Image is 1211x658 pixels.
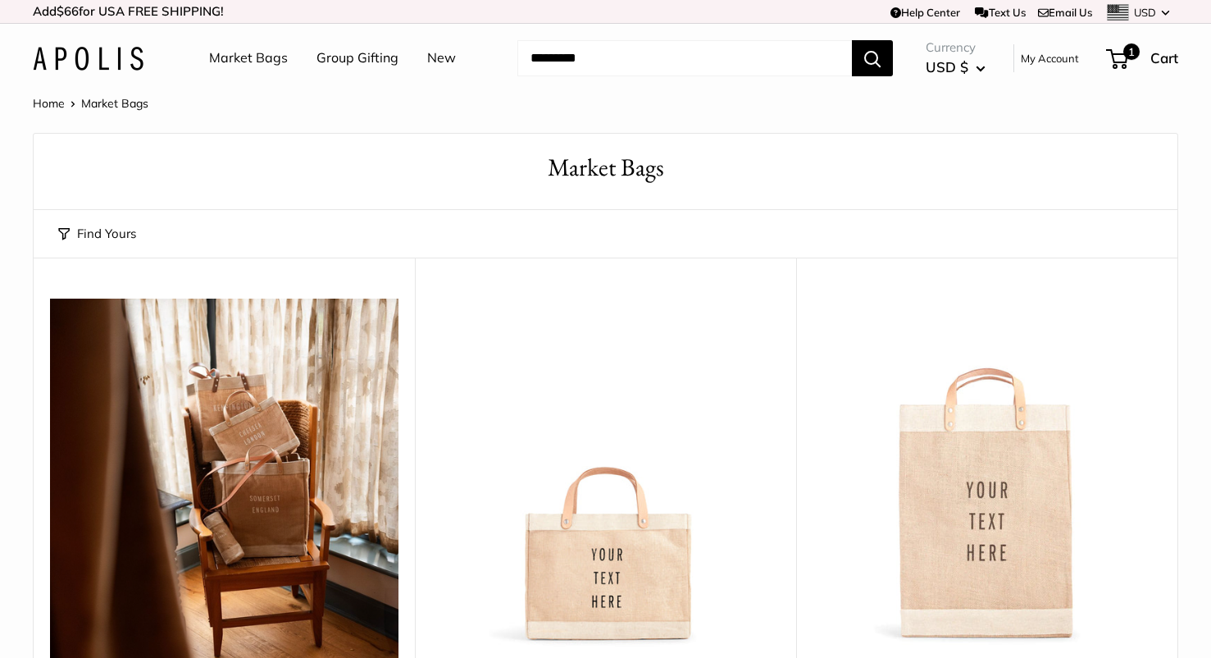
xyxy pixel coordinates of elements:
[1021,48,1079,68] a: My Account
[1150,49,1178,66] span: Cart
[33,47,143,71] img: Apolis
[926,54,986,80] button: USD $
[33,93,148,114] nav: Breadcrumb
[1123,43,1140,60] span: 1
[1134,6,1156,19] span: USD
[890,6,960,19] a: Help Center
[813,299,1161,647] a: Market Bag in NaturalMarket Bag in Natural
[975,6,1025,19] a: Text Us
[427,46,456,71] a: New
[926,36,986,59] span: Currency
[431,299,780,647] a: Petite Market Bag in NaturalPetite Market Bag in Natural
[209,46,288,71] a: Market Bags
[1108,45,1178,71] a: 1 Cart
[926,58,968,75] span: USD $
[58,150,1153,185] h1: Market Bags
[81,96,148,111] span: Market Bags
[813,299,1161,647] img: Market Bag in Natural
[33,96,65,111] a: Home
[852,40,893,76] button: Search
[431,299,780,647] img: Petite Market Bag in Natural
[57,3,79,19] span: $66
[1038,6,1092,19] a: Email Us
[316,46,398,71] a: Group Gifting
[58,222,136,245] button: Find Yours
[517,40,852,76] input: Search...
